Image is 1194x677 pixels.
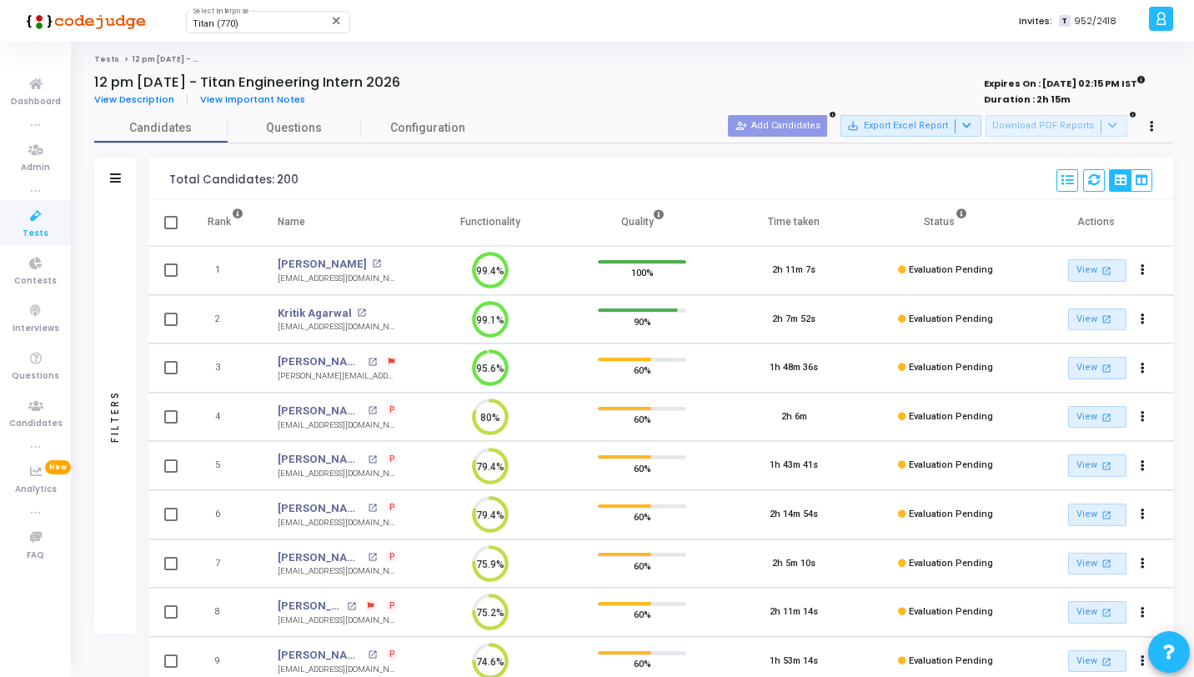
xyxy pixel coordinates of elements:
button: Actions [1131,504,1155,527]
div: Time taken [768,213,820,231]
a: [PERSON_NAME] [278,256,367,273]
span: 12 pm [DATE] - Titan Engineering Intern 2026 [133,54,317,64]
div: [EMAIL_ADDRESS][DOMAIN_NAME] [278,664,398,676]
a: [PERSON_NAME] [278,403,364,419]
span: Tests [23,227,48,241]
span: View Important Notes [200,93,305,106]
button: Actions [1131,308,1155,331]
span: Configuration [390,119,465,137]
button: Add Candidates [728,115,827,137]
button: Actions [1131,357,1155,380]
span: 60% [634,362,651,379]
span: Interviews [13,322,59,336]
a: View [1068,553,1126,575]
mat-icon: open_in_new [368,504,377,513]
span: Questions [12,369,59,384]
a: View Important Notes [188,94,318,105]
a: [PERSON_NAME] [278,500,364,517]
div: Name [278,213,305,231]
span: 60% [634,655,651,672]
a: [PERSON_NAME] [278,598,343,614]
a: [PERSON_NAME] [278,647,364,664]
td: 6 [190,490,261,539]
label: Invites: [1019,14,1052,28]
div: [EMAIL_ADDRESS][DOMAIN_NAME] [278,614,398,627]
button: Actions [1131,601,1155,624]
mat-icon: open_in_new [1100,556,1114,570]
span: 60% [634,459,651,476]
span: Evaluation Pending [909,558,993,569]
mat-icon: open_in_new [1100,459,1114,473]
a: View [1068,357,1126,379]
a: Kritik Agarwal [278,305,352,322]
a: View [1068,406,1126,429]
mat-icon: open_in_new [1100,508,1114,522]
mat-icon: save_alt [847,120,859,132]
span: Evaluation Pending [909,655,993,666]
strong: Expires On : [DATE] 02:15 PM IST [984,73,1146,91]
a: [PERSON_NAME] C [278,451,364,468]
mat-icon: open_in_new [368,358,377,367]
span: T [1059,15,1070,28]
div: 2h 6m [781,410,807,424]
div: [PERSON_NAME][EMAIL_ADDRESS][DOMAIN_NAME] [278,370,398,383]
a: View [1068,601,1126,624]
mat-icon: open_in_new [1100,263,1114,278]
span: FAQ [27,549,44,563]
span: Evaluation Pending [909,411,993,422]
a: View [1068,259,1126,282]
span: P [389,550,395,564]
span: Contests [14,274,57,288]
span: Admin [21,161,50,175]
img: logo [21,4,146,38]
mat-icon: open_in_new [368,553,377,562]
span: Candidates [94,119,228,137]
div: 2h 11m 14s [770,605,818,619]
td: 5 [190,441,261,490]
div: [EMAIL_ADDRESS][DOMAIN_NAME] [278,419,398,432]
button: Actions [1131,454,1155,478]
div: [EMAIL_ADDRESS][DOMAIN_NAME] [278,273,398,285]
span: Analytics [15,483,57,497]
a: [PERSON_NAME] [278,549,364,566]
mat-icon: open_in_new [357,308,366,318]
button: Download PDF Reports [986,115,1127,137]
td: 3 [190,344,261,393]
th: Actions [1021,199,1173,246]
td: 2 [190,295,261,344]
td: 1 [190,246,261,295]
span: P [389,501,395,514]
div: 2h 7m 52s [772,313,815,327]
mat-icon: open_in_new [1100,605,1114,619]
span: New [45,460,71,474]
a: View [1068,454,1126,477]
span: 952/2418 [1074,14,1116,28]
div: Filters [108,324,123,508]
span: 60% [634,411,651,428]
mat-icon: open_in_new [347,602,356,611]
span: 100% [631,264,654,281]
nav: breadcrumb [94,54,1173,65]
div: 1h 53m 14s [770,654,818,669]
span: Evaluation Pending [909,362,993,373]
button: Actions [1131,649,1155,673]
span: Questions [228,119,361,137]
div: 2h 11m 7s [772,263,815,278]
th: Status [870,199,1021,246]
span: Dashboard [11,95,61,109]
mat-icon: person_add_alt [735,120,747,132]
div: [EMAIL_ADDRESS][DOMAIN_NAME] [278,517,398,529]
span: P [389,648,395,661]
div: View Options [1109,169,1152,192]
span: Evaluation Pending [909,313,993,324]
a: View [1068,308,1126,331]
div: 1h 43m 41s [770,459,818,473]
button: Export Excel Report [840,115,981,137]
a: View Description [94,94,188,105]
span: 60% [634,557,651,574]
div: [EMAIL_ADDRESS][DOMAIN_NAME] [278,468,398,480]
div: 2h 14m 54s [770,508,818,522]
a: View [1068,504,1126,526]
